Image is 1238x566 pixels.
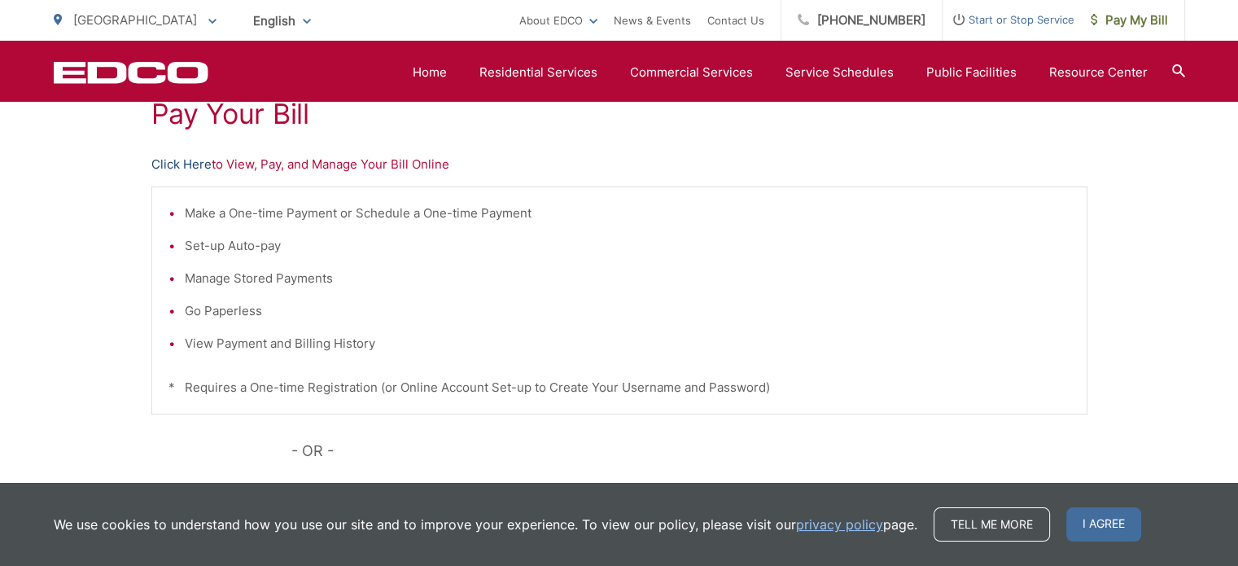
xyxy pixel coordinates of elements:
a: EDCD logo. Return to the homepage. [54,61,208,84]
h1: Pay Your Bill [151,98,1087,130]
p: * Requires a One-time Registration (or Online Account Set-up to Create Your Username and Password) [168,378,1070,397]
span: Pay My Bill [1091,11,1168,30]
a: Commercial Services [630,63,753,82]
a: Home [413,63,447,82]
p: to View, Pay, and Manage Your Bill Online [151,155,1087,174]
p: - OR - [291,439,1087,463]
a: Resource Center [1049,63,1148,82]
p: to Make a One-time Payment Only Online [151,480,1087,499]
a: Public Facilities [926,63,1017,82]
span: [GEOGRAPHIC_DATA] [73,12,197,28]
a: Click Here [151,480,212,499]
a: News & Events [614,11,691,30]
li: Set-up Auto-pay [185,236,1070,256]
a: About EDCO [519,11,597,30]
li: Go Paperless [185,301,1070,321]
a: Service Schedules [785,63,894,82]
span: I agree [1066,507,1141,542]
a: Click Here [151,155,212,174]
a: privacy policy [796,515,883,534]
a: Residential Services [479,63,597,82]
a: Contact Us [707,11,764,30]
li: Make a One-time Payment or Schedule a One-time Payment [185,204,1070,223]
li: Manage Stored Payments [185,269,1070,288]
a: Tell me more [934,507,1050,542]
p: We use cookies to understand how you use our site and to improve your experience. To view our pol... [54,515,917,534]
li: View Payment and Billing History [185,334,1070,353]
span: English [241,7,323,35]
